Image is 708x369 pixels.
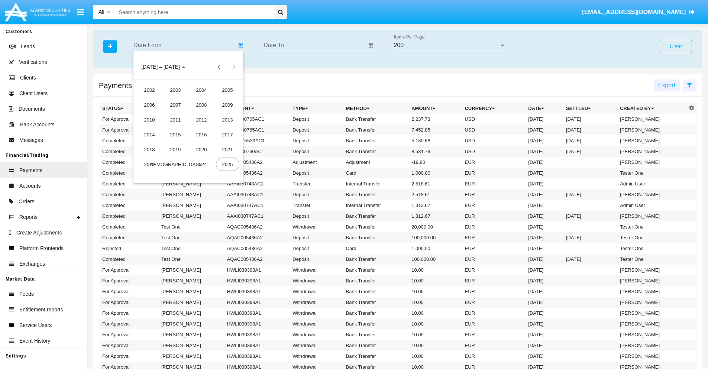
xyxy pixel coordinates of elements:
[214,82,240,97] td: 2005
[216,83,239,97] div: 2005
[138,98,161,111] div: 2006
[162,157,188,172] td: 2023
[162,82,188,97] td: 2003
[138,83,161,97] div: 2002
[216,128,239,141] div: 2017
[227,59,242,74] button: Next 20 years
[138,128,161,141] div: 2014
[214,157,240,172] td: 2025
[138,143,161,156] div: 2018
[190,83,213,97] div: 2004
[214,127,240,142] td: 2017
[188,97,214,112] td: 2008
[162,112,188,127] td: 2011
[162,127,188,142] td: 2015
[164,113,187,126] div: 2011
[216,113,239,126] div: 2013
[136,97,162,112] td: 2006
[136,157,162,172] td: 2022
[162,142,188,157] td: 2019
[216,143,239,156] div: 2021
[190,128,213,141] div: 2016
[188,127,214,142] td: 2016
[214,112,240,127] td: 2013
[214,142,240,157] td: 2021
[164,128,187,141] div: 2015
[190,113,213,126] div: 2012
[141,64,180,70] span: [DATE] – [DATE]
[188,157,214,172] td: 2024
[164,158,187,171] div: [DEMOGRAPHIC_DATA]
[190,98,213,111] div: 2008
[138,113,161,126] div: 2010
[188,142,214,157] td: 2020
[188,112,214,127] td: 2012
[212,59,227,74] button: Previous 20 years
[136,82,162,97] td: 2002
[164,83,187,97] div: 2003
[135,59,191,74] button: Choose date
[164,143,187,156] div: 2019
[216,158,239,171] div: 2025
[136,127,162,142] td: 2014
[214,97,240,112] td: 2009
[190,143,213,156] div: 2020
[138,158,161,171] div: 2022
[136,142,162,157] td: 2018
[216,98,239,111] div: 2009
[136,112,162,127] td: 2010
[164,98,187,111] div: 2007
[190,158,213,171] div: 2024
[188,82,214,97] td: 2004
[162,97,188,112] td: 2007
